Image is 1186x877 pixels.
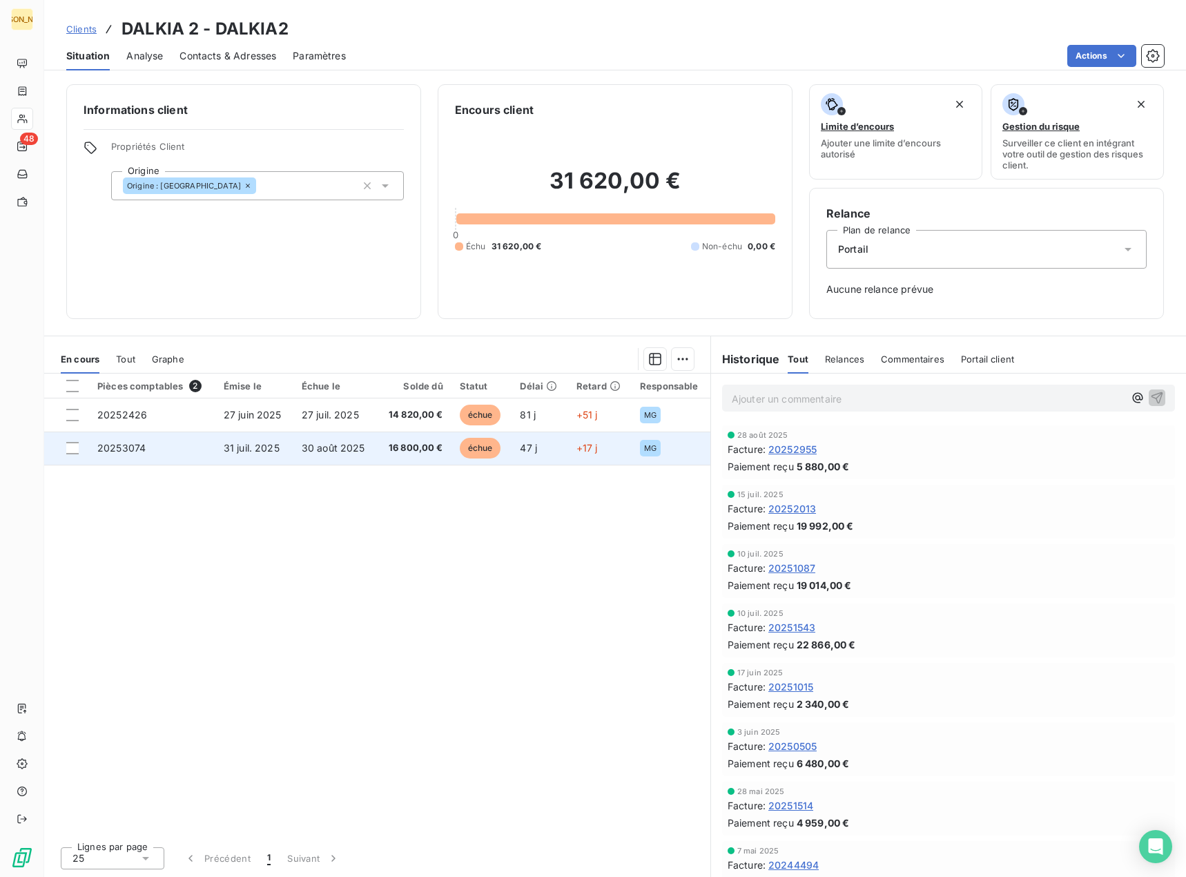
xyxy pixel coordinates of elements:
span: 19 014,00 € [797,578,852,592]
span: 27 juil. 2025 [302,409,359,421]
div: [PERSON_NAME] [11,8,33,30]
h6: Informations client [84,102,404,118]
span: Origine : [GEOGRAPHIC_DATA] [127,182,241,190]
span: 20251015 [768,680,813,694]
span: 7 mai 2025 [737,847,779,855]
span: Facture : [728,561,766,575]
button: Précédent [175,844,259,873]
span: 20251543 [768,620,815,635]
div: Responsable [640,380,702,392]
span: Facture : [728,501,766,516]
span: 20250505 [768,739,817,753]
span: Paiement reçu [728,459,794,474]
span: 15 juil. 2025 [737,490,784,499]
span: Facture : [728,680,766,694]
div: Statut [460,380,504,392]
span: +51 j [576,409,598,421]
span: 2 [189,380,202,392]
span: Surveiller ce client en intégrant votre outil de gestion des risques client. [1002,137,1152,171]
span: 30 août 2025 [302,442,365,454]
div: Émise le [224,380,285,392]
span: Facture : [728,798,766,813]
span: Paiement reçu [728,697,794,711]
div: Échue le [302,380,369,392]
h2: 31 620,00 € [455,167,775,209]
span: Commentaires [881,354,944,365]
span: Facture : [728,858,766,872]
h6: Relance [826,205,1147,222]
span: 10 juil. 2025 [737,609,784,617]
span: 31 620,00 € [492,240,542,253]
span: 3 juin 2025 [737,728,781,736]
span: 16 800,00 € [385,441,443,455]
span: Facture : [728,442,766,456]
span: 25 [72,851,84,865]
span: Échu [466,240,486,253]
button: Actions [1067,45,1136,67]
span: 2 340,00 € [797,697,850,711]
span: Contacts & Adresses [179,49,276,63]
span: Portail [838,242,868,256]
span: Paiement reçu [728,578,794,592]
a: Clients [66,22,97,36]
span: 31 juil. 2025 [224,442,280,454]
span: Paiement reçu [728,519,794,533]
span: 0 [453,229,458,240]
span: Paiement reçu [728,756,794,771]
span: 22 866,00 € [797,637,856,652]
span: Paramètres [293,49,346,63]
span: MG [644,411,657,419]
span: Gestion du risque [1002,121,1080,132]
span: 4 959,00 € [797,816,850,830]
span: 20252955 [768,442,817,456]
div: Retard [576,380,623,392]
span: Situation [66,49,110,63]
span: Non-échu [702,240,742,253]
span: 20252426 [97,409,147,421]
img: Logo LeanPay [11,847,33,869]
span: Analyse [126,49,163,63]
button: Limite d’encoursAjouter une limite d’encours autorisé [809,84,982,180]
span: 81 j [520,409,536,421]
span: 20251087 [768,561,815,575]
span: 28 août 2025 [737,431,788,439]
span: 20253074 [97,442,146,454]
span: 47 j [520,442,537,454]
span: échue [460,438,501,459]
span: 14 820,00 € [385,408,443,422]
span: Graphe [152,354,184,365]
span: 0,00 € [748,240,775,253]
span: Facture : [728,739,766,753]
span: 20252013 [768,501,816,516]
h3: DALKIA 2 - DALKIA2 [121,17,289,41]
span: 27 juin 2025 [224,409,282,421]
span: Ajouter une limite d’encours autorisé [821,137,971,160]
span: 17 juin 2025 [737,668,784,677]
span: MG [644,444,657,452]
span: échue [460,405,501,425]
span: 28 mai 2025 [737,787,785,796]
span: 5 880,00 € [797,459,850,474]
div: Solde dû [385,380,443,392]
span: 20251514 [768,798,813,813]
div: Délai [520,380,559,392]
span: En cours [61,354,99,365]
span: Clients [66,23,97,35]
div: Open Intercom Messenger [1139,830,1172,863]
span: 6 480,00 € [797,756,850,771]
h6: Historique [711,351,780,367]
span: Paiement reçu [728,816,794,830]
span: Paiement reçu [728,637,794,652]
span: Facture : [728,620,766,635]
h6: Encours client [455,102,534,118]
div: Pièces comptables [97,380,207,392]
span: 19 992,00 € [797,519,854,533]
span: Tout [788,354,808,365]
span: 20244494 [768,858,819,872]
button: Gestion du risqueSurveiller ce client en intégrant votre outil de gestion des risques client. [991,84,1164,180]
input: Ajouter une valeur [256,180,267,192]
span: Tout [116,354,135,365]
button: Suivant [279,844,349,873]
span: Aucune relance prévue [826,282,1147,296]
span: Relances [825,354,864,365]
